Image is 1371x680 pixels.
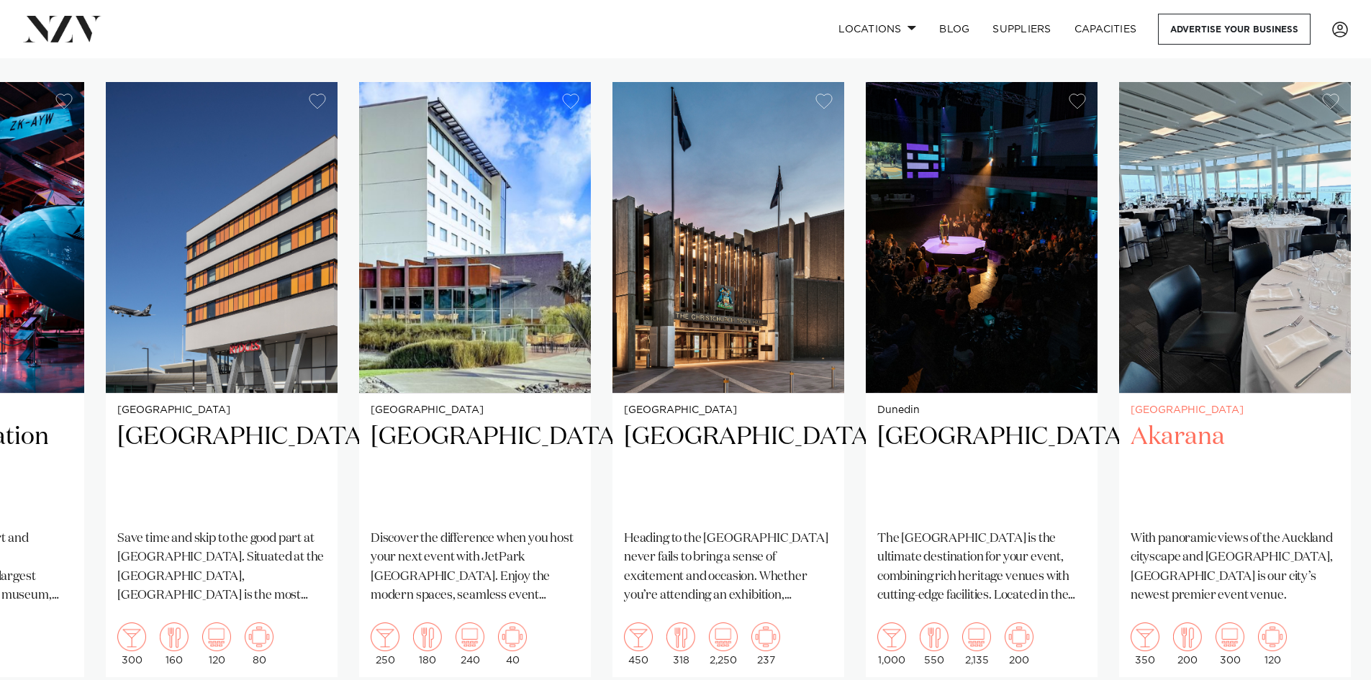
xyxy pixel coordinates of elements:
[359,82,591,677] swiper-slide: 10 / 18
[1216,622,1244,666] div: 300
[371,530,579,605] p: Discover the difference when you host your next event with JetPark [GEOGRAPHIC_DATA]. Enjoy the m...
[1258,622,1287,666] div: 120
[413,622,442,666] div: 180
[117,405,326,416] small: [GEOGRAPHIC_DATA]
[1258,622,1287,651] img: meeting.png
[106,82,338,677] a: [GEOGRAPHIC_DATA] [GEOGRAPHIC_DATA] Save time and skip to the good part at [GEOGRAPHIC_DATA]. Sit...
[498,622,527,651] img: meeting.png
[624,622,653,666] div: 450
[709,622,738,651] img: theatre.png
[962,622,991,666] div: 2,135
[106,82,338,677] swiper-slide: 9 / 18
[1119,82,1351,677] swiper-slide: 13 / 18
[456,622,484,651] img: theatre.png
[245,622,273,651] img: meeting.png
[413,622,442,651] img: dining.png
[624,405,833,416] small: [GEOGRAPHIC_DATA]
[624,622,653,651] img: cocktail.png
[877,530,1086,605] p: The [GEOGRAPHIC_DATA] is the ultimate destination for your event, combining rich heritage venues ...
[371,421,579,518] h2: [GEOGRAPHIC_DATA]
[456,622,484,666] div: 240
[117,622,146,666] div: 300
[1063,14,1149,45] a: Capacities
[612,82,844,677] swiper-slide: 11 / 18
[877,622,906,651] img: cocktail.png
[359,82,591,677] a: [GEOGRAPHIC_DATA] [GEOGRAPHIC_DATA] Discover the difference when you host your next event with Je...
[1173,622,1202,666] div: 200
[624,421,833,518] h2: [GEOGRAPHIC_DATA]
[1131,421,1339,518] h2: Akarana
[1131,530,1339,605] p: With panoramic views of the Auckland cityscape and [GEOGRAPHIC_DATA], [GEOGRAPHIC_DATA] is our ci...
[1216,622,1244,651] img: theatre.png
[23,16,101,42] img: nzv-logo.png
[245,622,273,666] div: 80
[202,622,231,651] img: theatre.png
[371,405,579,416] small: [GEOGRAPHIC_DATA]
[666,622,695,666] div: 318
[371,622,399,651] img: cocktail.png
[498,622,527,666] div: 40
[160,622,189,666] div: 160
[1173,622,1202,651] img: dining.png
[877,405,1086,416] small: Dunedin
[202,622,231,666] div: 120
[1158,14,1311,45] a: Advertise your business
[1005,622,1033,651] img: meeting.png
[117,421,326,518] h2: [GEOGRAPHIC_DATA]
[1131,405,1339,416] small: [GEOGRAPHIC_DATA]
[160,622,189,651] img: dining.png
[117,622,146,651] img: cocktail.png
[920,622,949,666] div: 550
[981,14,1062,45] a: SUPPLIERS
[1119,82,1351,677] a: [GEOGRAPHIC_DATA] Akarana With panoramic views of the Auckland cityscape and [GEOGRAPHIC_DATA], [...
[612,82,844,677] a: Entrance to Christchurch Town Hall [GEOGRAPHIC_DATA] [GEOGRAPHIC_DATA] Heading to the [GEOGRAPHIC...
[751,622,780,651] img: meeting.png
[866,82,1098,677] a: Dunedin [GEOGRAPHIC_DATA] The [GEOGRAPHIC_DATA] is the ultimate destination for your event, combi...
[1131,622,1159,651] img: cocktail.png
[962,622,991,651] img: theatre.png
[751,622,780,666] div: 237
[877,421,1086,518] h2: [GEOGRAPHIC_DATA]
[1131,622,1159,666] div: 350
[117,530,326,605] p: Save time and skip to the good part at [GEOGRAPHIC_DATA]. Situated at the [GEOGRAPHIC_DATA], [GEO...
[827,14,928,45] a: Locations
[920,622,949,651] img: dining.png
[371,622,399,666] div: 250
[1005,622,1033,666] div: 200
[624,530,833,605] p: Heading to the [GEOGRAPHIC_DATA] never fails to bring a sense of excitement and occasion. Whether...
[612,82,844,393] img: Entrance to Christchurch Town Hall
[866,82,1098,677] swiper-slide: 12 / 18
[709,622,738,666] div: 2,250
[666,622,695,651] img: dining.png
[877,622,906,666] div: 1,000
[928,14,981,45] a: BLOG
